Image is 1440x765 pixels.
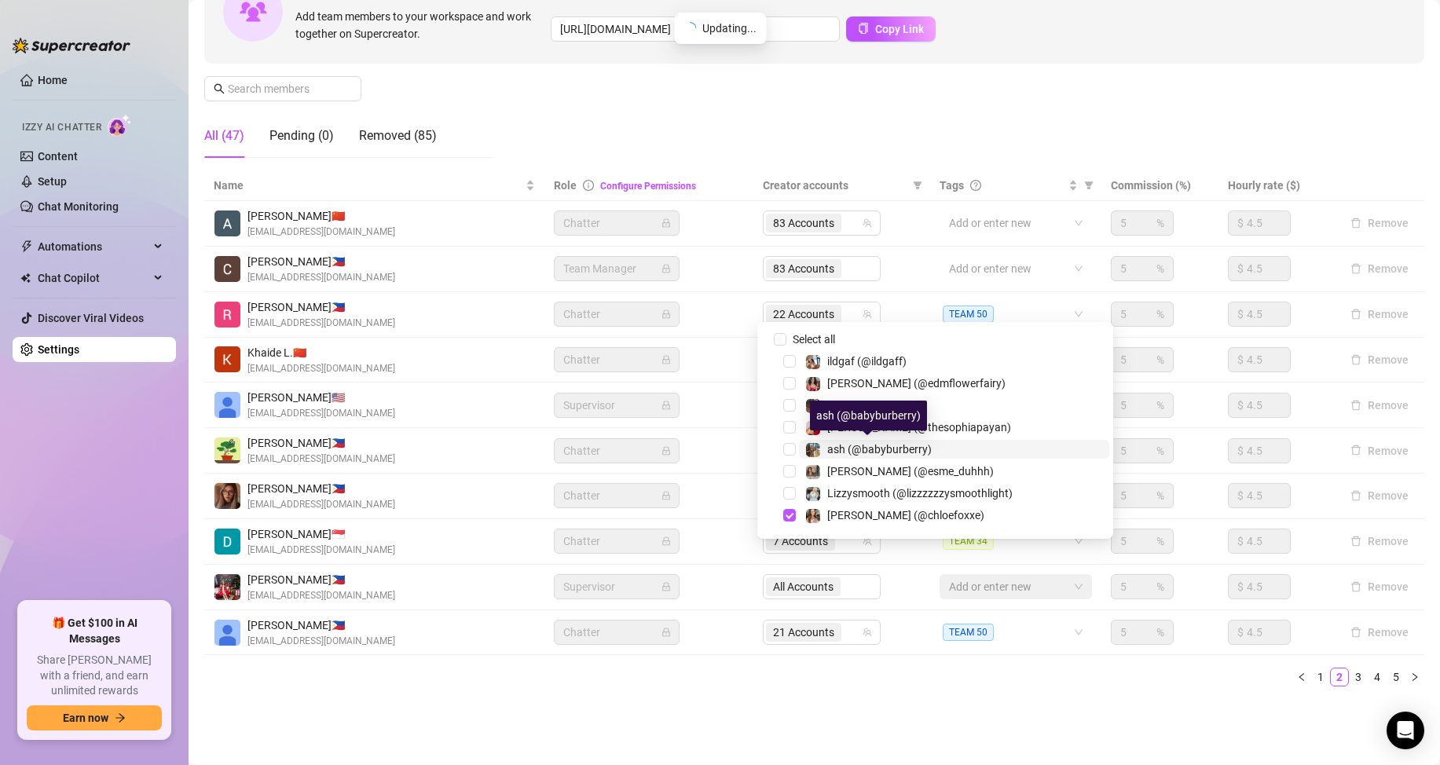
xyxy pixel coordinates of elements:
span: 22 Accounts [766,305,841,324]
span: lock [661,401,671,410]
span: right [1410,672,1420,682]
span: lock [661,491,671,500]
button: Copy Link [846,16,936,42]
img: Rey Sialana [214,302,240,328]
span: [EMAIL_ADDRESS][DOMAIN_NAME] [247,452,395,467]
img: Adryl Louise Diaz [214,210,240,236]
span: 83 Accounts [766,441,841,460]
span: lock [661,446,671,456]
li: 5 [1387,668,1405,686]
span: Khaide L. 🇨🇳 [247,344,395,361]
span: Supervisor [563,575,670,598]
span: team [863,218,872,228]
a: 1 [1312,668,1329,686]
span: [PERSON_NAME] 🇺🇸 [247,389,395,406]
span: Supervisor [563,393,670,417]
span: [PERSON_NAME] 🇸🇬 [247,525,395,543]
span: thunderbolt [20,240,33,253]
span: lock [661,309,671,319]
button: Remove [1344,532,1415,551]
li: Next Page [1405,668,1424,686]
span: team [863,536,872,546]
button: Earn nowarrow-right [27,705,162,730]
span: filter [910,174,925,197]
span: TEAM 50 [943,306,994,323]
li: 4 [1368,668,1387,686]
span: [PERSON_NAME] 🇨🇳 [247,207,395,225]
span: [PERSON_NAME] 🇵🇭 [247,480,395,497]
span: filter [913,181,922,190]
img: logo-BBDzfeDw.svg [13,38,130,53]
span: Earn now [63,712,108,724]
span: Chatter [563,211,670,235]
span: team [863,491,872,500]
input: Search members [228,80,339,97]
span: [EMAIL_ADDRESS][DOMAIN_NAME] [247,497,395,512]
button: Remove [1344,214,1415,232]
span: team [863,628,872,637]
span: loading [683,21,698,36]
span: Share [PERSON_NAME] with a friend, and earn unlimited rewards [27,653,162,699]
button: Remove [1344,623,1415,642]
span: left [1297,672,1306,682]
span: [EMAIL_ADDRESS][DOMAIN_NAME] [247,588,395,603]
span: [PERSON_NAME] 🇵🇭 [247,434,395,452]
span: Copy Link [875,23,924,35]
span: 83 Accounts [773,214,834,232]
span: Chatter [563,484,670,507]
div: Open Intercom Messenger [1387,712,1424,749]
span: copy [858,23,869,34]
a: 5 [1387,668,1405,686]
span: 11 Accounts [773,351,834,368]
img: Khaide Lee Pabahe [214,346,240,372]
span: [EMAIL_ADDRESS][DOMAIN_NAME] [247,361,395,376]
span: filter [1081,174,1097,197]
div: Pending (0) [269,126,334,145]
img: Elizabeth Thuco [214,483,240,509]
span: 20 Accounts [766,486,841,505]
span: TEAM 34 [943,533,994,550]
button: Remove [1344,350,1415,369]
span: Chatter [563,620,670,644]
span: [EMAIL_ADDRESS][DOMAIN_NAME] [247,634,395,649]
span: 21 Accounts [773,624,834,641]
span: lock [661,582,671,591]
span: 83 Accounts [773,442,834,459]
li: 1 [1311,668,1330,686]
span: team [863,446,872,456]
button: Remove [1344,441,1415,460]
span: [EMAIL_ADDRESS][DOMAIN_NAME] [247,270,395,285]
span: lock [661,628,671,637]
a: Chat Monitoring [38,200,119,213]
span: 83 Accounts [766,214,841,232]
span: 7 Accounts [766,532,835,551]
img: Jason Moses [214,392,240,418]
span: Name [214,177,522,194]
span: Updating... [702,20,757,37]
span: 21 Accounts [766,623,841,642]
span: [PERSON_NAME] 🇵🇭 [247,253,395,270]
img: AI Chatter [108,114,132,137]
span: Chatter [563,348,670,372]
span: Chat Copilot [38,265,149,291]
span: filter [1084,181,1094,190]
span: 🎁 Get $100 in AI Messages [27,616,162,646]
span: TEAM 50 [943,624,994,641]
button: Remove [1344,259,1415,278]
button: Remove [1344,396,1415,415]
th: Commission (%) [1101,170,1218,201]
div: Removed (85) [359,126,437,145]
span: [PERSON_NAME] 🇵🇭 [247,571,395,588]
span: Tags [940,177,964,194]
li: Previous Page [1292,668,1311,686]
span: 7 Accounts [773,533,828,550]
span: [PERSON_NAME] 🇵🇭 [247,617,395,634]
button: Remove [1344,486,1415,505]
span: Creator accounts [763,177,907,194]
span: 11 Accounts [766,350,841,369]
span: lock [661,355,671,364]
span: question-circle [970,180,981,191]
button: left [1292,668,1311,686]
a: Settings [38,343,79,356]
div: All (47) [204,126,244,145]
